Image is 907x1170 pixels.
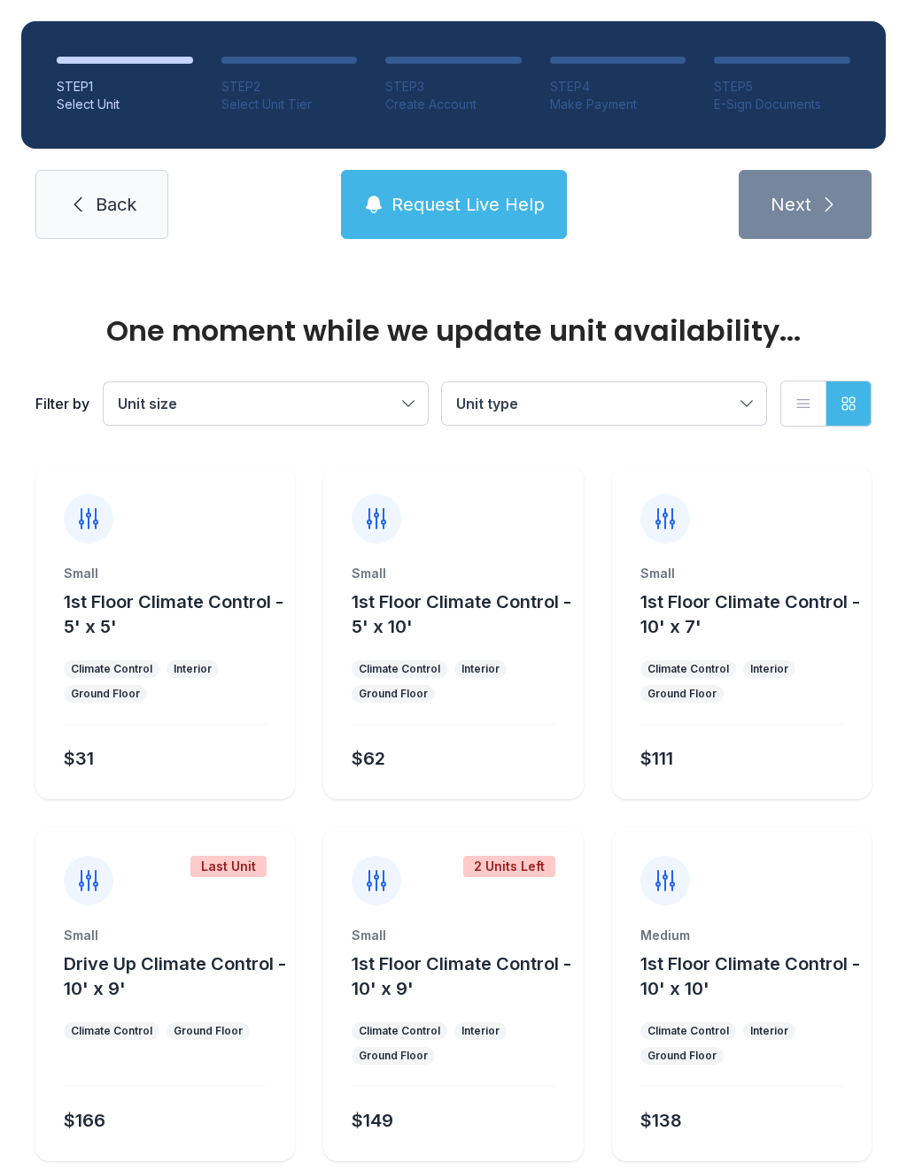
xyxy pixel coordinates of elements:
[647,1049,717,1063] div: Ground Floor
[104,382,428,425] button: Unit size
[640,565,843,582] div: Small
[352,746,385,771] div: $62
[64,953,286,999] span: Drive Up Climate Control - 10' x 9'
[750,1024,788,1038] div: Interior
[174,662,212,676] div: Interior
[64,589,288,639] button: 1st Floor Climate Control - 5' x 5'
[359,687,428,701] div: Ground Floor
[640,927,843,944] div: Medium
[352,953,571,999] span: 1st Floor Climate Control - 10' x 9'
[352,927,554,944] div: Small
[64,746,94,771] div: $31
[359,662,440,676] div: Climate Control
[463,856,555,877] div: 2 Units Left
[64,927,267,944] div: Small
[71,662,152,676] div: Climate Control
[359,1024,440,1038] div: Climate Control
[640,746,673,771] div: $111
[71,1024,152,1038] div: Climate Control
[35,393,89,414] div: Filter by
[442,382,766,425] button: Unit type
[385,78,522,96] div: STEP 3
[461,1024,500,1038] div: Interior
[550,78,686,96] div: STEP 4
[221,96,358,113] div: Select Unit Tier
[35,317,872,345] div: One moment while we update unit availability...
[352,951,576,1001] button: 1st Floor Climate Control - 10' x 9'
[64,591,283,637] span: 1st Floor Climate Control - 5' x 5'
[647,662,729,676] div: Climate Control
[352,591,571,637] span: 1st Floor Climate Control - 5' x 10'
[57,78,193,96] div: STEP 1
[640,589,864,639] button: 1st Floor Climate Control - 10' x 7'
[221,78,358,96] div: STEP 2
[64,1108,105,1133] div: $166
[352,565,554,582] div: Small
[714,96,850,113] div: E-Sign Documents
[771,192,811,217] span: Next
[647,687,717,701] div: Ground Floor
[391,192,545,217] span: Request Live Help
[57,96,193,113] div: Select Unit
[352,1108,393,1133] div: $149
[64,951,288,1001] button: Drive Up Climate Control - 10' x 9'
[352,589,576,639] button: 1st Floor Climate Control - 5' x 10'
[71,687,140,701] div: Ground Floor
[750,662,788,676] div: Interior
[461,662,500,676] div: Interior
[550,96,686,113] div: Make Payment
[174,1024,243,1038] div: Ground Floor
[96,192,136,217] span: Back
[64,565,267,582] div: Small
[640,953,860,999] span: 1st Floor Climate Control - 10' x 10'
[118,395,177,412] span: Unit size
[640,1108,682,1133] div: $138
[385,96,522,113] div: Create Account
[714,78,850,96] div: STEP 5
[647,1024,729,1038] div: Climate Control
[190,856,267,877] div: Last Unit
[640,591,860,637] span: 1st Floor Climate Control - 10' x 7'
[640,951,864,1001] button: 1st Floor Climate Control - 10' x 10'
[359,1049,428,1063] div: Ground Floor
[456,395,518,412] span: Unit type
